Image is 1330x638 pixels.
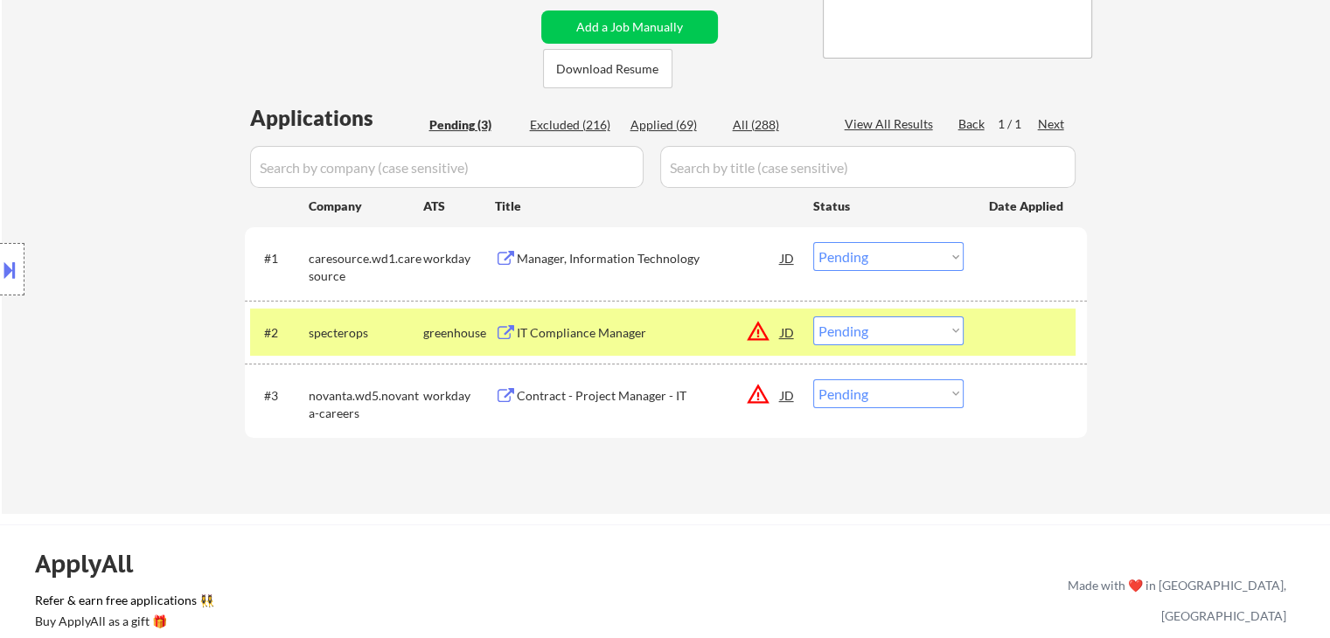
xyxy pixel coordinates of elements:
div: specterops [309,324,423,342]
div: IT Compliance Manager [517,324,781,342]
div: 1 / 1 [998,115,1038,133]
div: All (288) [733,116,820,134]
div: Applied (69) [630,116,718,134]
div: caresource.wd1.caresource [309,250,423,284]
input: Search by company (case sensitive) [250,146,644,188]
div: JD [779,379,797,411]
div: View All Results [845,115,938,133]
div: Applications [250,107,423,128]
button: warning_amber [746,382,770,406]
button: warning_amber [746,319,770,343]
div: Excluded (216) [530,116,617,134]
div: Contract - Project Manager - IT [517,387,781,405]
div: novanta.wd5.novanta-careers [309,387,423,421]
div: workday [423,250,495,267]
button: Download Resume [543,49,672,88]
a: Buy ApplyAll as a gift 🎁 [35,613,210,635]
div: Pending (3) [429,116,517,134]
div: Company [309,198,423,215]
input: Search by title (case sensitive) [660,146,1076,188]
div: Date Applied [989,198,1066,215]
div: ApplyAll [35,549,153,579]
div: ATS [423,198,495,215]
div: Next [1038,115,1066,133]
div: Manager, Information Technology [517,250,781,267]
div: JD [779,242,797,274]
div: Buy ApplyAll as a gift 🎁 [35,615,210,628]
div: Title [495,198,797,215]
button: Add a Job Manually [541,10,718,44]
div: greenhouse [423,324,495,342]
a: Refer & earn free applications 👯‍♀️ [35,594,702,613]
div: Status [813,190,964,221]
div: workday [423,387,495,405]
div: Back [958,115,986,133]
div: JD [779,316,797,348]
div: Made with ❤️ in [GEOGRAPHIC_DATA], [GEOGRAPHIC_DATA] [1061,570,1286,631]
